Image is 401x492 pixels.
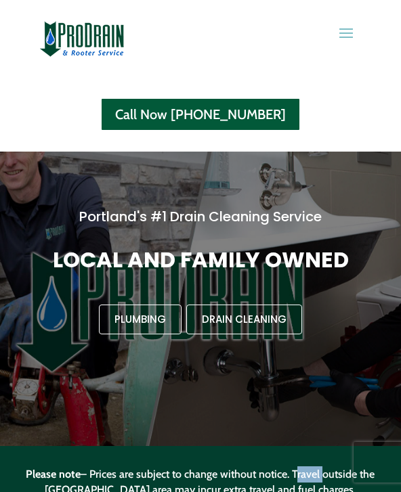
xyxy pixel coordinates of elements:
[52,246,349,344] div: Local and family owned
[186,305,302,334] a: Drain Cleaning
[52,208,349,246] h2: Portland's #1 Drain Cleaning Service
[100,97,301,131] a: Call Now [PHONE_NUMBER]
[26,468,81,480] strong: Please note
[99,305,182,334] a: Plumbing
